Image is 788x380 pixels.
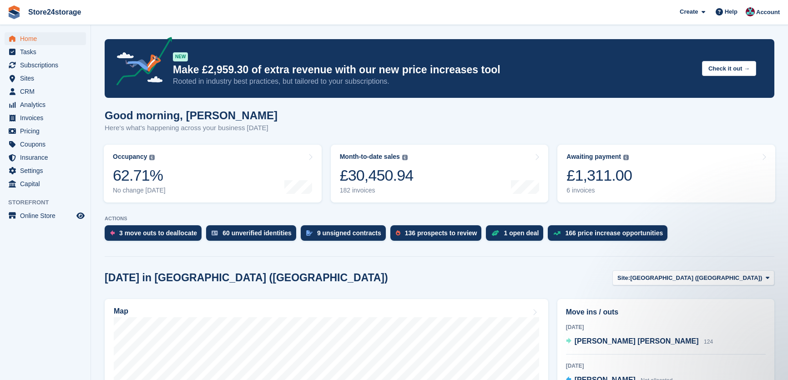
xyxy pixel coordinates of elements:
p: ACTIONS [105,216,774,222]
span: Site: [617,274,630,283]
a: 166 price increase opportunities [548,225,672,245]
span: Settings [20,164,75,177]
div: 60 unverified identities [222,229,292,237]
span: Sites [20,72,75,85]
div: £1,311.00 [566,166,632,185]
button: Site: [GEOGRAPHIC_DATA] ([GEOGRAPHIC_DATA]) [612,270,774,285]
div: Month-to-date sales [340,153,400,161]
span: Tasks [20,46,75,58]
a: 136 prospects to review [390,225,486,245]
img: George [746,7,755,16]
img: price_increase_opportunities-93ffe204e8149a01c8c9dc8f82e8f89637d9d84a8eef4429ea346261dce0b2c0.svg [553,231,561,235]
span: Account [756,8,780,17]
h2: Map [114,307,128,315]
img: icon-info-grey-7440780725fd019a000dd9b08b2336e03edf1995a4989e88bcd33f0948082b44.svg [402,155,408,160]
a: Occupancy 62.71% No change [DATE] [104,145,322,203]
img: prospect-51fa495bee0391a8d652442698ab0144808aea92771e9ea1ae160a38d050c398.svg [396,230,400,236]
img: deal-1b604bf984904fb50ccaf53a9ad4b4a5d6e5aea283cecdc64d6e3604feb123c2.svg [491,230,499,236]
img: price-adjustments-announcement-icon-8257ccfd72463d97f412b2fc003d46551f7dbcb40ab6d574587a9cd5c0d94... [109,37,172,89]
div: Occupancy [113,153,147,161]
a: Month-to-date sales £30,450.94 182 invoices [331,145,549,203]
img: contract_signature_icon-13c848040528278c33f63329250d36e43548de30e8caae1d1a13099fd9432cc5.svg [306,230,313,236]
a: menu [5,72,86,85]
a: menu [5,138,86,151]
img: move_outs_to_deallocate_icon-f764333ba52eb49d3ac5e1228854f67142a1ed5810a6f6cc68b1a99e826820c5.svg [110,230,115,236]
span: Invoices [20,111,75,124]
div: 182 invoices [340,187,414,194]
button: Check it out → [702,61,756,76]
a: Store24storage [25,5,85,20]
div: 9 unsigned contracts [317,229,381,237]
a: menu [5,151,86,164]
span: Subscriptions [20,59,75,71]
a: menu [5,59,86,71]
p: Here's what's happening across your business [DATE] [105,123,278,133]
a: menu [5,177,86,190]
img: icon-info-grey-7440780725fd019a000dd9b08b2336e03edf1995a4989e88bcd33f0948082b44.svg [149,155,155,160]
a: 1 open deal [486,225,548,245]
div: 166 price increase opportunities [565,229,663,237]
a: menu [5,46,86,58]
a: [PERSON_NAME] [PERSON_NAME] 124 [566,336,713,348]
span: Create [680,7,698,16]
div: Awaiting payment [566,153,621,161]
div: NEW [173,52,188,61]
span: Storefront [8,198,91,207]
span: CRM [20,85,75,98]
div: 1 open deal [504,229,539,237]
img: stora-icon-8386f47178a22dfd0bd8f6a31ec36ba5ce8667c1dd55bd0f319d3a0aa187defe.svg [7,5,21,19]
span: [GEOGRAPHIC_DATA] ([GEOGRAPHIC_DATA]) [630,274,762,283]
span: Help [725,7,737,16]
span: Insurance [20,151,75,164]
a: Preview store [75,210,86,221]
span: Home [20,32,75,45]
a: menu [5,164,86,177]
span: Capital [20,177,75,190]
div: 6 invoices [566,187,632,194]
h1: Good morning, [PERSON_NAME] [105,109,278,122]
a: menu [5,125,86,137]
a: menu [5,32,86,45]
a: menu [5,111,86,124]
div: [DATE] [566,362,766,370]
a: 9 unsigned contracts [301,225,390,245]
a: menu [5,85,86,98]
span: 124 [704,339,713,345]
a: 3 move outs to deallocate [105,225,206,245]
span: Online Store [20,209,75,222]
h2: Move ins / outs [566,307,766,318]
a: Awaiting payment £1,311.00 6 invoices [557,145,775,203]
img: icon-info-grey-7440780725fd019a000dd9b08b2336e03edf1995a4989e88bcd33f0948082b44.svg [623,155,629,160]
span: [PERSON_NAME] [PERSON_NAME] [575,337,699,345]
p: Rooted in industry best practices, but tailored to your subscriptions. [173,76,695,86]
h2: [DATE] in [GEOGRAPHIC_DATA] ([GEOGRAPHIC_DATA]) [105,272,388,284]
span: Coupons [20,138,75,151]
div: 3 move outs to deallocate [119,229,197,237]
span: Pricing [20,125,75,137]
a: menu [5,98,86,111]
a: 60 unverified identities [206,225,301,245]
a: menu [5,209,86,222]
div: 62.71% [113,166,166,185]
div: £30,450.94 [340,166,414,185]
span: Analytics [20,98,75,111]
p: Make £2,959.30 of extra revenue with our new price increases tool [173,63,695,76]
div: 136 prospects to review [405,229,477,237]
div: No change [DATE] [113,187,166,194]
div: [DATE] [566,323,766,331]
img: verify_identity-adf6edd0f0f0b5bbfe63781bf79b02c33cf7c696d77639b501bdc392416b5a36.svg [212,230,218,236]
